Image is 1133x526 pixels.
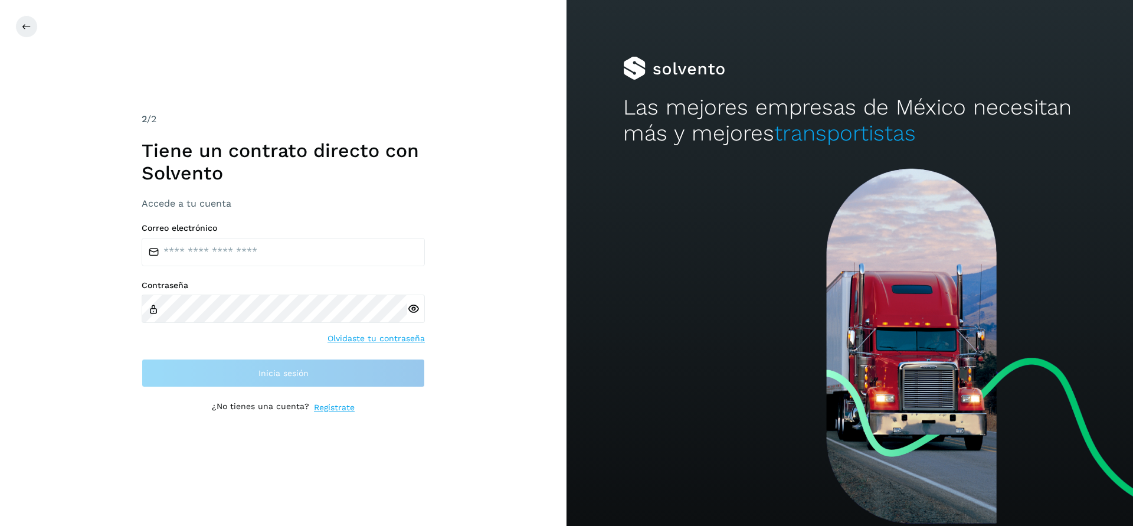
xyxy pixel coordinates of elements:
h3: Accede a tu cuenta [142,198,425,209]
button: Inicia sesión [142,359,425,387]
h1: Tiene un contrato directo con Solvento [142,139,425,185]
div: /2 [142,112,425,126]
h2: Las mejores empresas de México necesitan más y mejores [623,94,1076,147]
span: transportistas [774,120,916,146]
span: 2 [142,113,147,125]
a: Olvidaste tu contraseña [328,332,425,345]
label: Correo electrónico [142,223,425,233]
span: Inicia sesión [258,369,309,377]
p: ¿No tienes una cuenta? [212,401,309,414]
label: Contraseña [142,280,425,290]
a: Regístrate [314,401,355,414]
